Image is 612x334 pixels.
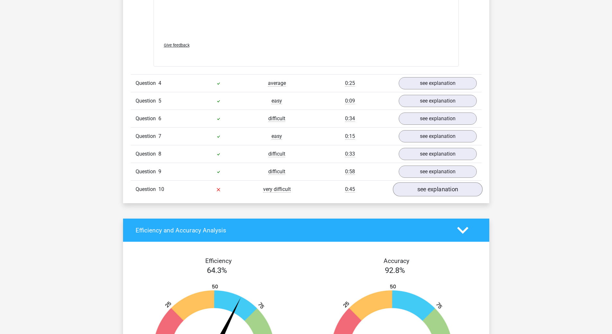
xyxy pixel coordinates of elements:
[345,186,355,193] span: 0:45
[268,168,285,175] span: difficult
[393,182,482,196] a: see explanation
[399,77,477,89] a: see explanation
[271,98,282,104] span: easy
[399,130,477,142] a: see explanation
[399,113,477,125] a: see explanation
[136,257,301,265] h4: Efficiency
[158,133,161,139] span: 7
[399,148,477,160] a: see explanation
[136,185,158,193] span: Question
[268,151,285,157] span: difficult
[158,151,161,157] span: 8
[268,115,285,122] span: difficult
[136,168,158,176] span: Question
[158,186,164,192] span: 10
[136,150,158,158] span: Question
[345,133,355,140] span: 0:15
[345,80,355,86] span: 0:25
[399,95,477,107] a: see explanation
[271,133,282,140] span: easy
[164,43,190,48] span: Give feedback
[399,166,477,178] a: see explanation
[136,115,158,122] span: Question
[314,257,479,265] h4: Accuracy
[158,115,161,122] span: 6
[158,168,161,175] span: 9
[345,168,355,175] span: 0:58
[158,98,161,104] span: 5
[345,115,355,122] span: 0:34
[268,80,286,86] span: average
[385,266,405,275] span: 92.8%
[136,79,158,87] span: Question
[263,186,291,193] span: very difficult
[136,97,158,105] span: Question
[158,80,161,86] span: 4
[345,151,355,157] span: 0:33
[207,266,227,275] span: 64.3%
[345,98,355,104] span: 0:09
[136,227,448,234] h4: Efficiency and Accuracy Analysis
[136,132,158,140] span: Question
